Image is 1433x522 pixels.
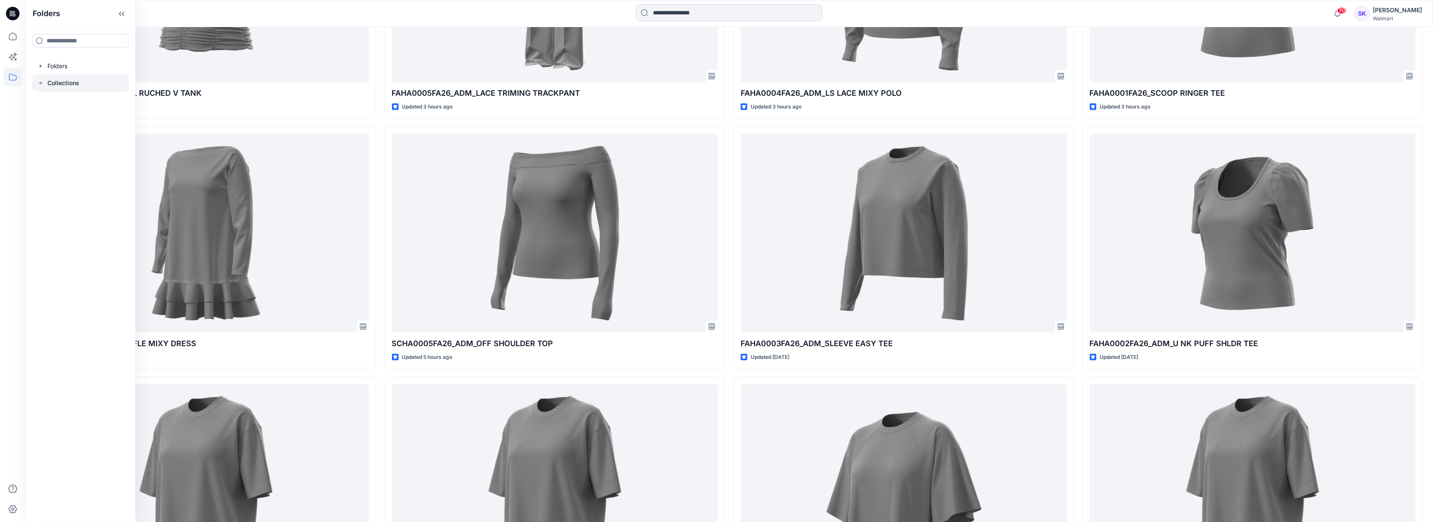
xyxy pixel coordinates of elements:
p: SCHA0005FA26_ADM_OFF SHOULDER TOP [392,338,718,350]
a: FAHA0006FA26_LS RUFFLE MIXY DRESS [43,134,369,332]
p: FAHA0002FA26_ADM_U NK PUFF SHLDR TEE [1090,338,1416,350]
p: FAHA0001FA26_SCOOP RINGER TEE [1090,87,1416,99]
div: Walmart [1373,15,1422,22]
a: FAHA0002FA26_ADM_U NK PUFF SHLDR TEE [1090,134,1416,332]
p: FAHA0005FA26_ADM_LACE TRIMING TRACKPANT [392,87,718,99]
p: Updated 5 hours ago [402,353,453,362]
p: Collections [47,78,79,88]
a: FAHA0003FA26_ADM_SLEEVE EASY TEE [741,134,1067,332]
p: Updated 3 hours ago [402,103,453,111]
a: SCHA0005FA26_ADM_OFF SHOULDER TOP [392,134,718,332]
p: Updated [DATE] [1100,353,1139,362]
div: SK [1355,6,1370,21]
p: Updated 3 hours ago [751,103,802,111]
p: Updated 3 hours ago [1100,103,1151,111]
p: SCHA0007FA26_ADM_SL RUCHED V TANK [43,87,369,99]
div: [PERSON_NAME] [1373,5,1422,15]
p: FAHA0004FA26_ADM_LS LACE MIXY POLO [741,87,1067,99]
span: 70 [1337,7,1347,14]
p: FAHA0006FA26_LS RUFFLE MIXY DRESS [43,338,369,350]
p: FAHA0003FA26_ADM_SLEEVE EASY TEE [741,338,1067,350]
p: Updated [DATE] [751,353,789,362]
